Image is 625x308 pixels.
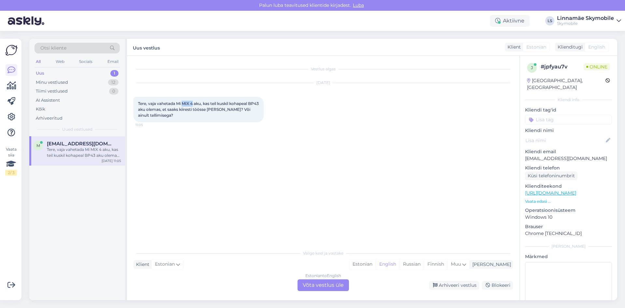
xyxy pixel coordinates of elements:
div: Linnamäe Skymobile [557,16,614,21]
div: Kõik [36,106,45,112]
div: English [376,259,399,269]
div: [PERSON_NAME] [525,243,612,249]
div: Uus [36,70,44,77]
span: Estonian [155,261,175,268]
div: Arhiveeri vestlus [429,281,479,290]
a: [URL][DOMAIN_NAME] [525,190,576,196]
div: Finnish [424,259,447,269]
div: 2 / 3 [5,170,17,176]
div: [DATE] 11:05 [102,158,121,163]
div: Küsi telefoninumbrit [525,171,577,180]
p: Vaata edasi ... [525,198,612,204]
div: Võta vestlus üle [298,279,349,291]
p: Märkmed [525,253,612,260]
div: Russian [399,259,424,269]
span: Tere, vaja vahetada Mi MIX 4 aku, kas teil kuskil kohapeal BP43 aku olemas, et saaks kiiresti töö... [138,101,260,118]
div: Web [54,57,66,66]
span: Estonian [526,44,546,51]
span: mikk.myyrsepp@gmail.com [47,141,115,147]
div: Aktiivne [490,15,530,27]
input: Lisa tag [525,115,612,125]
div: Email [106,57,120,66]
div: Blokeeri [482,281,513,290]
div: [GEOGRAPHIC_DATA], [GEOGRAPHIC_DATA] [527,77,605,91]
span: Otsi kliente [40,45,66,51]
div: Klient [133,261,149,268]
div: Skymobile [557,21,614,26]
a: Linnamäe SkymobileSkymobile [557,16,621,26]
div: 1 [110,70,118,77]
div: Tere, vaja vahetada Mi MIX 4 aku, kas teil kuskil kohapeal BP43 aku olemas, et saaks kiiresti töö... [47,147,121,158]
span: Uued vestlused [62,126,92,132]
input: Lisa nimi [525,137,604,144]
div: Klienditugi [555,44,583,51]
p: Windows 10 [525,214,612,221]
span: English [588,44,605,51]
div: All [35,57,42,66]
div: Minu vestlused [36,79,68,86]
div: Vaata siia [5,146,17,176]
p: Chrome [TECHNICAL_ID] [525,230,612,237]
div: Valige keel ja vastake [133,250,513,256]
div: Kliendi info [525,97,612,103]
div: Estonian to English [305,273,341,279]
span: 11:05 [135,123,160,127]
span: j [531,65,533,70]
div: Estonian [349,259,376,269]
p: Kliendi tag'id [525,107,612,113]
p: Klienditeekond [525,183,612,190]
div: Arhiveeritud [36,115,62,122]
span: Luba [351,2,366,8]
div: [PERSON_NAME] [470,261,511,268]
div: LS [545,16,554,25]
div: [DATE] [133,80,513,86]
div: Vestlus algas [133,66,513,72]
div: Klient [505,44,521,51]
div: 12 [108,79,118,86]
p: [EMAIL_ADDRESS][DOMAIN_NAME] [525,155,612,162]
div: # jpfyau7v [541,63,584,71]
span: m [36,143,40,148]
p: Operatsioonisüsteem [525,207,612,214]
p: Kliendi nimi [525,127,612,134]
p: Brauser [525,223,612,230]
div: Tiimi vestlused [36,88,68,95]
div: AI Assistent [36,97,60,104]
div: Socials [78,57,94,66]
p: Kliendi telefon [525,165,612,171]
span: Online [584,63,610,70]
p: Kliendi email [525,148,612,155]
div: 0 [109,88,118,95]
label: Uus vestlus [133,43,160,51]
img: Askly Logo [5,44,18,56]
span: Muu [451,261,461,267]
